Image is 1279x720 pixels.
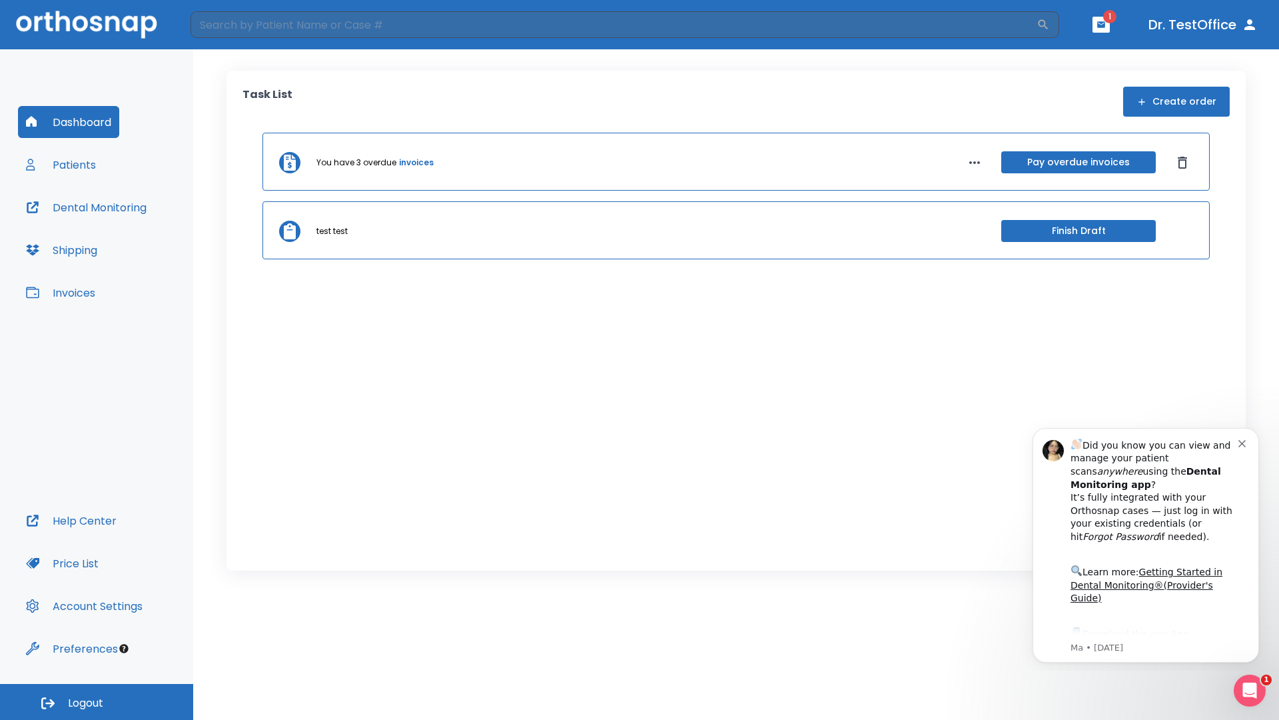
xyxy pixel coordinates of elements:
[68,696,103,711] span: Logout
[18,277,103,309] button: Invoices
[58,209,226,277] div: Download the app: | ​ Let us know if you need help getting started!
[18,547,107,579] button: Price List
[58,213,177,237] a: App Store
[1103,10,1116,23] span: 1
[1001,151,1156,173] button: Pay overdue invoices
[18,234,105,266] button: Shipping
[18,191,155,223] button: Dental Monitoring
[18,106,119,138] button: Dashboard
[18,633,126,665] button: Preferences
[18,590,151,622] button: Account Settings
[1001,220,1156,242] button: Finish Draft
[1013,416,1279,671] iframe: Intercom notifications message
[16,11,157,38] img: Orthosnap
[58,226,226,238] p: Message from Ma, sent 8w ago
[242,87,292,117] p: Task List
[399,157,434,169] a: invoices
[1123,87,1230,117] button: Create order
[118,643,130,655] div: Tooltip anchor
[316,225,348,237] p: test test
[18,149,104,181] button: Patients
[1234,675,1266,707] iframe: Intercom live chat
[1261,675,1272,685] span: 1
[191,11,1037,38] input: Search by Patient Name or Case #
[226,21,236,31] button: Dismiss notification
[1143,13,1263,37] button: Dr. TestOffice
[1172,152,1193,173] button: Dismiss
[316,157,396,169] p: You have 3 overdue
[18,505,125,537] button: Help Center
